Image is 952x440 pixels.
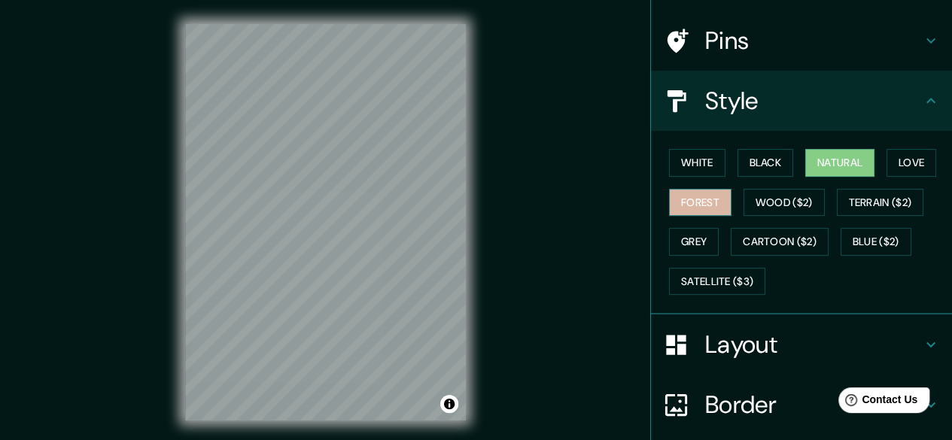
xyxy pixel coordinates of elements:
[651,71,952,131] div: Style
[669,268,765,296] button: Satellite ($3)
[837,189,924,217] button: Terrain ($2)
[651,11,952,71] div: Pins
[805,149,874,177] button: Natural
[738,149,794,177] button: Black
[705,329,922,360] h4: Layout
[818,381,935,423] iframe: Help widget launcher
[744,189,825,217] button: Wood ($2)
[669,149,725,177] button: White
[705,390,922,420] h4: Border
[669,189,731,217] button: Forest
[887,149,936,177] button: Love
[705,26,922,56] h4: Pins
[651,375,952,435] div: Border
[669,228,719,256] button: Grey
[185,24,466,420] canvas: Map
[651,314,952,375] div: Layout
[731,228,829,256] button: Cartoon ($2)
[841,228,911,256] button: Blue ($2)
[440,395,458,413] button: Toggle attribution
[705,86,922,116] h4: Style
